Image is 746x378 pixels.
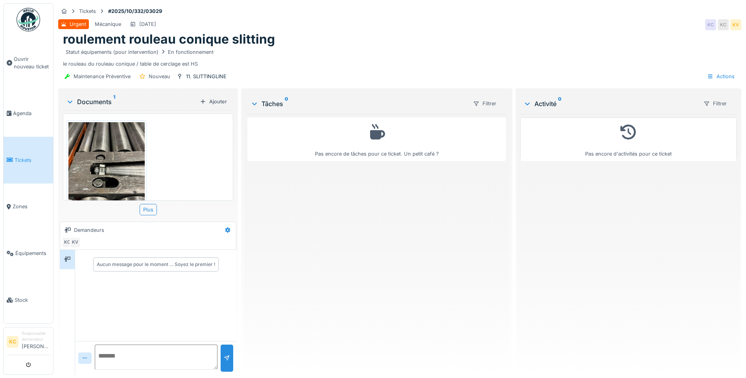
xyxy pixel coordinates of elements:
[95,20,121,28] div: Mécanique
[105,7,165,15] strong: #2025/10/332/03029
[140,204,157,215] div: Plus
[523,99,697,108] div: Activité
[4,230,53,277] a: Équipements
[149,73,170,80] div: Nouveau
[113,97,115,106] sup: 1
[68,122,145,224] img: cam4d3cf7ty7hle364dt9bux37x8
[525,121,731,158] div: Pas encore d'activités pour ce ticket
[13,203,50,210] span: Zones
[705,19,716,30] div: KC
[63,47,737,68] div: le rouleau du rouleau conique / table de cerclage est HS
[730,19,741,30] div: KV
[62,237,73,248] div: KC
[251,99,466,108] div: Tâches
[197,96,230,107] div: Ajouter
[4,183,53,230] a: Zones
[7,330,50,355] a: KC Responsable demandeur[PERSON_NAME]
[4,90,53,137] a: Agenda
[4,36,53,90] a: Ouvrir nouveau ticket
[285,99,288,108] sup: 0
[74,73,131,80] div: Maintenance Préventive
[66,48,214,56] div: Statut équipements (pour intervention) En fonctionnement
[558,99,562,108] sup: 0
[63,32,275,47] h1: roulement rouleau conique slitting
[66,97,197,106] div: Documents
[252,121,501,158] div: Pas encore de tâches pour ce ticket. Un petit café ?
[14,55,50,70] span: Ouvrir nouveau ticket
[15,250,50,257] span: Équipements
[70,237,81,248] div: KV
[22,330,50,353] li: [PERSON_NAME]
[704,71,738,82] div: Actions
[17,8,40,31] img: Badge_color-CXgf-gQk.svg
[700,98,730,109] div: Filtrer
[470,98,500,109] div: Filtrer
[15,296,50,304] span: Stock
[97,261,215,268] div: Aucun message pour le moment … Soyez le premier !
[74,226,104,234] div: Demandeurs
[4,137,53,183] a: Tickets
[186,73,227,80] div: 11. SLITTINGLINE
[7,336,18,348] li: KC
[4,277,53,323] a: Stock
[70,20,86,28] div: Urgent
[22,330,50,343] div: Responsable demandeur
[718,19,729,30] div: KC
[79,7,96,15] div: Tickets
[13,110,50,117] span: Agenda
[139,20,156,28] div: [DATE]
[15,156,50,164] span: Tickets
